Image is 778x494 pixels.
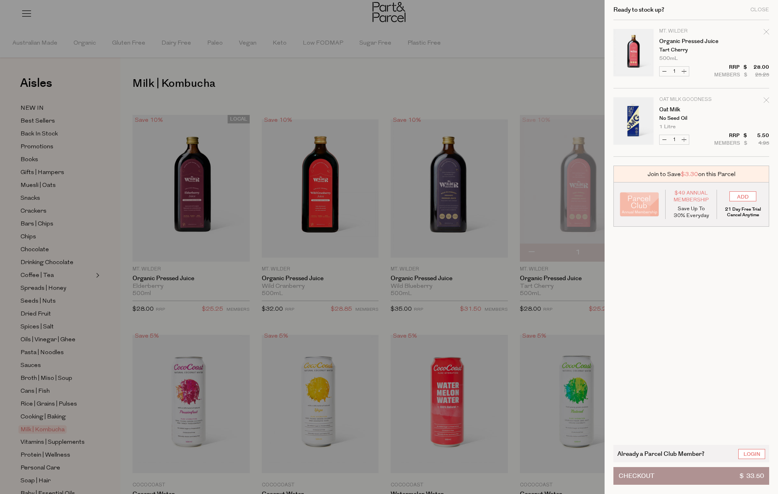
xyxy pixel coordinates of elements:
a: Login [738,449,765,459]
span: 1 Litre [659,124,676,129]
span: Checkout [619,467,654,484]
span: $ 33.50 [739,467,764,484]
span: $3.30 [681,170,698,178]
div: Close [750,7,769,12]
p: Mt. Wilder [659,29,721,34]
button: Checkout$ 33.50 [613,467,769,485]
p: 21 Day Free Trial Cancel Anytime [723,207,763,218]
p: Oat Milk Goodness [659,97,721,102]
input: ADD [729,191,756,201]
a: Oat Milk [659,107,721,113]
span: 500mL [659,56,678,61]
div: Remove Organic Pressed Juice [764,28,769,39]
p: No Seed Oil [659,116,721,121]
span: $49 Annual Membership [672,190,711,203]
div: Remove Oat Milk [764,96,769,107]
h2: Ready to stock up? [613,7,664,13]
a: Organic Pressed Juice [659,39,721,44]
input: QTY Organic Pressed Juice [669,67,679,76]
input: QTY Oat Milk [669,135,679,144]
p: Save Up To 30% Everyday [672,205,711,219]
span: Already a Parcel Club Member? [617,449,705,458]
p: Tart Cherry [659,47,721,53]
div: Join to Save on this Parcel [613,166,769,182]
